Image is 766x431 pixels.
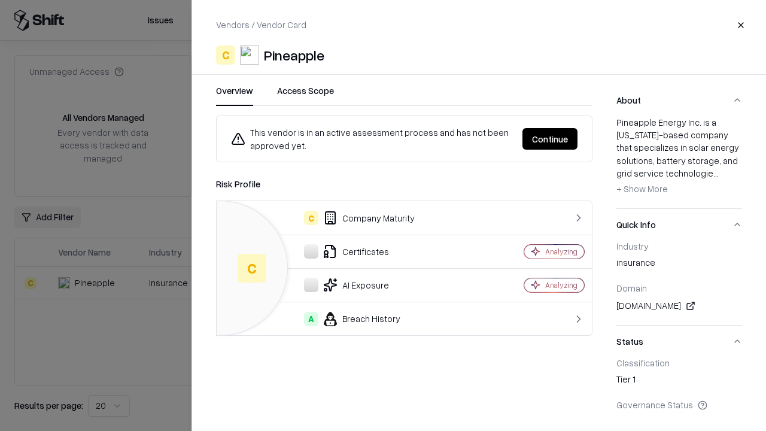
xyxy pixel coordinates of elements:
p: Vendors / Vendor Card [216,19,306,31]
div: insurance [616,256,742,273]
div: About [616,116,742,208]
div: [DOMAIN_NAME] [616,299,742,313]
div: Certificates [226,244,482,259]
div: Breach History [226,312,482,326]
div: AI Exposure [226,278,482,292]
div: C [216,45,235,65]
div: C [238,254,266,283]
div: Tier 1 [616,373,742,390]
div: A [304,312,318,326]
div: Company Maturity [226,211,482,225]
button: + Show More [616,180,668,199]
img: Pineapple [240,45,259,65]
span: ... [713,168,719,178]
span: + Show More [616,183,668,194]
div: Pineapple Energy Inc. is a [US_STATE]-based company that specializes in solar energy solutions, b... [616,116,742,199]
button: Continue [522,128,577,150]
div: Quick Info [616,241,742,325]
button: Overview [216,84,253,106]
div: Analyzing [545,247,577,257]
div: Classification [616,357,742,368]
div: Industry [616,241,742,251]
div: Risk Profile [216,177,592,191]
div: Governance Status [616,399,742,410]
div: Analyzing [545,280,577,290]
div: Pineapple [264,45,324,65]
div: C [304,211,318,225]
button: Quick Info [616,209,742,241]
button: Access Scope [277,84,334,106]
button: About [616,84,742,116]
div: Domain [616,283,742,293]
button: Status [616,326,742,357]
div: This vendor is in an active assessment process and has not been approved yet. [231,126,513,152]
